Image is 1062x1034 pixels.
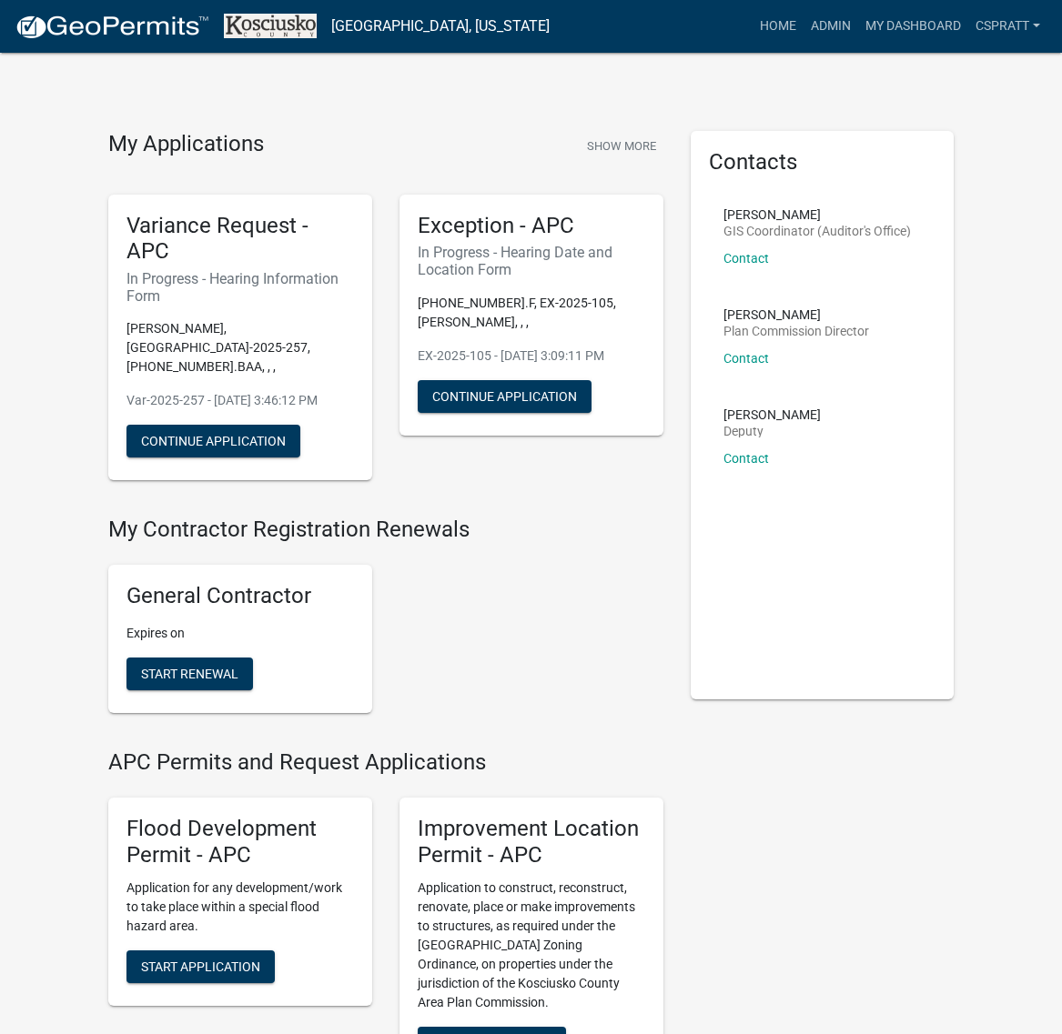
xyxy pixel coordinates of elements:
p: [PHONE_NUMBER].F, EX-2025-105, [PERSON_NAME], , , [418,294,645,332]
p: Deputy [723,425,821,437]
p: [PERSON_NAME], [GEOGRAPHIC_DATA]-2025-257, [PHONE_NUMBER].BAA, , , [126,319,354,376]
button: Start Application [126,950,275,983]
span: Start Renewal [141,667,238,681]
h5: General Contractor [126,583,354,609]
h4: My Applications [108,131,264,158]
p: EX-2025-105 - [DATE] 3:09:11 PM [418,346,645,366]
h4: My Contractor Registration Renewals [108,517,663,543]
a: My Dashboard [858,9,968,44]
button: Start Renewal [126,658,253,690]
h5: Improvement Location Permit - APC [418,816,645,868]
p: [PERSON_NAME] [723,308,869,321]
img: Kosciusko County, Indiana [224,14,317,38]
p: [PERSON_NAME] [723,208,911,221]
h5: Flood Development Permit - APC [126,816,354,868]
p: GIS Coordinator (Auditor's Office) [723,225,911,237]
button: Continue Application [418,380,592,413]
p: [PERSON_NAME] [723,408,821,421]
button: Continue Application [126,425,300,457]
wm-registration-list-section: My Contractor Registration Renewals [108,517,663,728]
p: Plan Commission Director [723,325,869,337]
a: Contact [723,351,769,366]
a: Contact [723,251,769,266]
p: Application to construct, reconstruct, renovate, place or make improvements to structures, as req... [418,878,645,1012]
p: Application for any development/work to take place within a special flood hazard area. [126,878,354,936]
p: Var-2025-257 - [DATE] 3:46:12 PM [126,391,354,410]
h6: In Progress - Hearing Information Form [126,270,354,305]
h6: In Progress - Hearing Date and Location Form [418,244,645,278]
h4: APC Permits and Request Applications [108,749,663,776]
h5: Variance Request - APC [126,213,354,266]
button: Show More [580,131,663,161]
span: Start Application [141,959,260,974]
a: cspratt [968,9,1047,44]
a: Home [753,9,804,44]
a: [GEOGRAPHIC_DATA], [US_STATE] [331,11,550,42]
h5: Contacts [709,149,936,176]
p: Expires on [126,624,354,643]
a: Admin [804,9,858,44]
h5: Exception - APC [418,213,645,239]
a: Contact [723,451,769,466]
